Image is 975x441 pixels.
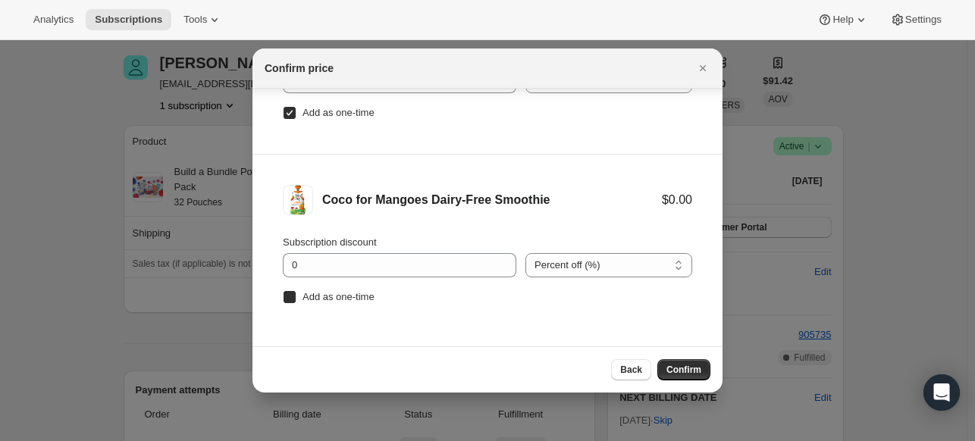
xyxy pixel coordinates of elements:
[322,192,662,208] div: Coco for Mangoes Dairy-Free Smoothie
[283,185,313,215] img: Coco for Mangoes Dairy-Free Smoothie
[620,364,642,376] span: Back
[611,359,651,380] button: Back
[174,9,231,30] button: Tools
[657,359,710,380] button: Confirm
[923,374,960,411] div: Open Intercom Messenger
[86,9,171,30] button: Subscriptions
[24,9,83,30] button: Analytics
[832,14,853,26] span: Help
[33,14,74,26] span: Analytics
[303,291,375,302] span: Add as one-time
[881,9,951,30] button: Settings
[662,192,692,208] div: $0.00
[265,61,334,76] h2: Confirm price
[666,364,701,376] span: Confirm
[905,14,942,26] span: Settings
[808,9,877,30] button: Help
[95,14,162,26] span: Subscriptions
[692,58,713,79] button: Close
[303,107,375,118] span: Add as one-time
[183,14,207,26] span: Tools
[283,236,377,248] span: Subscription discount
